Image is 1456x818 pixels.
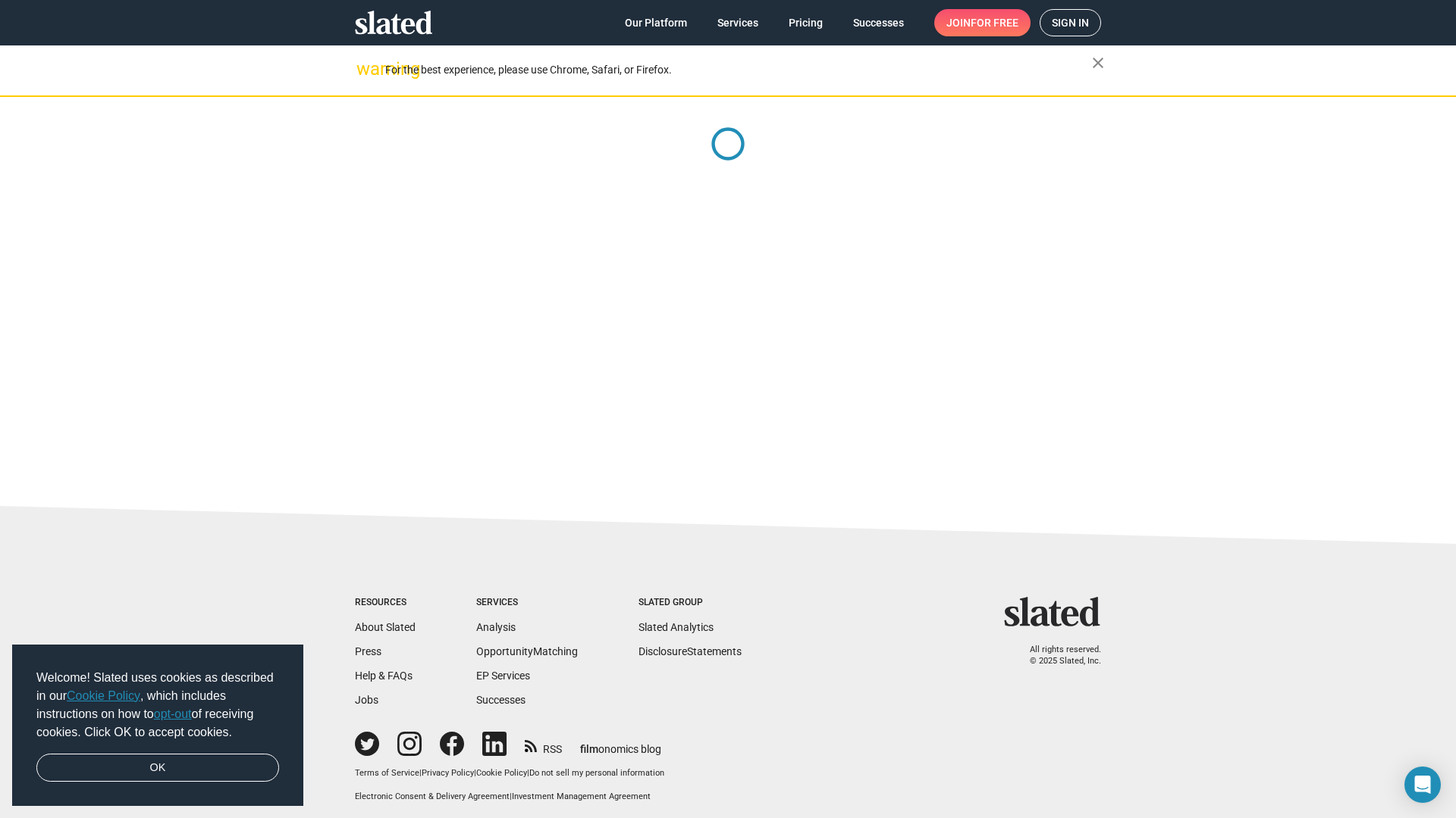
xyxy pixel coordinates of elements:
[789,9,823,36] span: Pricing
[639,645,742,657] a: DisclosureStatements
[946,9,1018,36] span: Join
[385,60,1092,80] div: For the best experience, please use Chrome, Safari, or Firefox.
[476,645,578,657] a: OpportunityMatching
[476,621,516,633] a: Analysis
[355,670,413,682] a: Help & FAQs
[476,597,578,609] div: Services
[355,621,416,633] a: About Slated
[67,689,140,702] a: Cookie Policy
[12,645,303,807] div: cookieconsent
[510,791,512,801] span: |
[355,791,510,801] a: Electronic Consent & Delivery Agreement
[971,9,1018,36] span: for free
[853,9,904,36] span: Successes
[1014,645,1101,667] p: All rights reserved. © 2025 Slated, Inc.
[1052,10,1089,36] span: Sign in
[154,707,192,720] a: opt-out
[355,694,378,706] a: Jobs
[777,9,835,36] a: Pricing
[529,768,664,779] button: Do not sell my personal information
[355,597,416,609] div: Resources
[639,621,714,633] a: Slated Analytics
[1040,9,1101,36] a: Sign in
[841,9,916,36] a: Successes
[625,9,687,36] span: Our Platform
[36,754,279,782] a: dismiss cookie message
[356,60,375,78] mat-icon: warning
[580,730,661,757] a: filmonomics blog
[422,768,474,778] a: Privacy Policy
[527,768,529,778] span: |
[934,9,1031,36] a: Joinfor free
[419,768,422,778] span: |
[580,743,598,755] span: film
[613,9,699,36] a: Our Platform
[474,768,476,778] span: |
[639,597,742,609] div: Slated Group
[36,669,279,742] span: Welcome! Slated uses cookies as described in our , which includes instructions on how to of recei...
[476,670,530,682] a: EP Services
[355,645,381,657] a: Press
[705,9,770,36] a: Services
[355,768,419,778] a: Terms of Service
[717,9,758,36] span: Services
[512,791,651,801] a: Investment Management Agreement
[1089,54,1107,72] mat-icon: close
[525,733,562,757] a: RSS
[1404,766,1441,803] div: Open Intercom Messenger
[476,694,526,706] a: Successes
[476,768,527,778] a: Cookie Policy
